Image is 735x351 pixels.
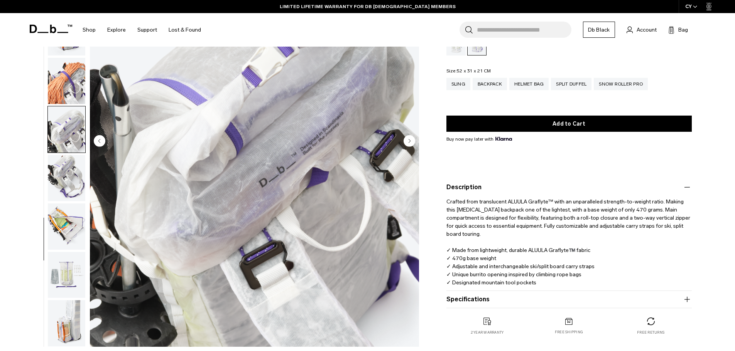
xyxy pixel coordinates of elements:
[280,3,456,10] a: LIMITED LIFETIME WARRANTY FOR DB [DEMOGRAPHIC_DATA] MEMBERS
[446,295,692,304] button: Specifications
[583,22,615,38] a: Db Black
[509,78,549,90] a: Helmet Bag
[551,78,591,90] a: Split Duffel
[446,78,470,90] a: Sling
[627,25,657,34] a: Account
[107,16,126,44] a: Explore
[137,16,157,44] a: Support
[446,136,512,143] span: Buy now pay later with
[94,135,105,148] button: Previous slide
[457,68,491,74] span: 52 x 31 x 21 CM
[668,25,688,34] button: Bag
[48,58,85,104] img: Weigh_Lighter_Backpack_25L_11.png
[48,155,85,201] img: Weigh_Lighter_Backpack_25L_13.png
[471,330,504,335] p: 2 year warranty
[555,330,583,335] p: Free shipping
[83,16,96,44] a: Shop
[47,106,86,153] button: Weigh_Lighter_Backpack_25L_12.png
[594,78,648,90] a: Snow Roller Pro
[47,155,86,202] button: Weigh_Lighter_Backpack_25L_13.png
[404,135,415,148] button: Next slide
[678,26,688,34] span: Bag
[47,252,86,299] button: Weigh_Lighter_Backpack_25L_15.png
[495,137,512,141] img: {"height" => 20, "alt" => "Klarna"}
[77,13,207,47] nav: Main Navigation
[473,78,507,90] a: Backpack
[48,203,85,250] img: Weigh_Lighter_Backpack_25L_14.png
[47,300,86,347] button: Weigh_Lighter_Backpack_25L_16.png
[637,26,657,34] span: Account
[446,183,692,192] button: Description
[48,106,85,153] img: Weigh_Lighter_Backpack_25L_12.png
[48,300,85,346] img: Weigh_Lighter_Backpack_25L_16.png
[169,16,201,44] a: Lost & Found
[446,69,491,73] legend: Size:
[637,330,664,335] p: Free returns
[446,192,692,295] p: Crafted from translucent ALUULA Graflyte™ with an unparalleled strength-to-weight ratio. Making t...
[48,252,85,298] img: Weigh_Lighter_Backpack_25L_15.png
[47,203,86,250] button: Weigh_Lighter_Backpack_25L_14.png
[446,116,692,132] button: Add to Cart
[47,57,86,104] button: Weigh_Lighter_Backpack_25L_11.png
